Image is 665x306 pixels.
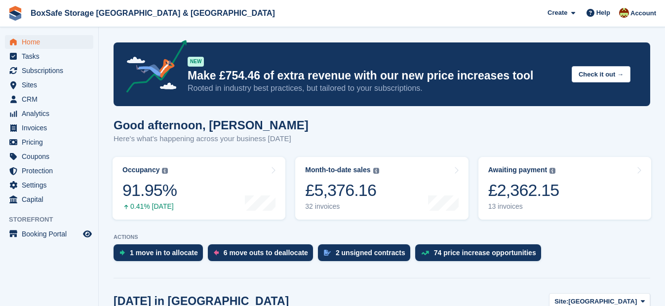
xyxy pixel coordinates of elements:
[114,118,309,132] h1: Good afternoon, [PERSON_NAME]
[5,164,93,178] a: menu
[5,227,93,241] a: menu
[548,8,567,18] span: Create
[5,92,93,106] a: menu
[122,202,177,211] div: 0.41% [DATE]
[5,192,93,206] a: menu
[488,166,548,174] div: Awaiting payment
[421,251,429,255] img: price_increase_opportunities-93ffe204e8149a01c8c9dc8f82e8f89637d9d84a8eef4429ea346261dce0b2c0.svg
[188,57,204,67] div: NEW
[208,244,318,266] a: 6 move outs to deallocate
[630,8,656,18] span: Account
[324,250,331,256] img: contract_signature_icon-13c848040528278c33f63329250d36e43548de30e8caae1d1a13099fd9432cc5.svg
[5,178,93,192] a: menu
[305,202,379,211] div: 32 invoices
[9,215,98,225] span: Storefront
[5,135,93,149] a: menu
[22,164,81,178] span: Protection
[8,6,23,21] img: stora-icon-8386f47178a22dfd0bd8f6a31ec36ba5ce8667c1dd55bd0f319d3a0aa187defe.svg
[5,64,93,77] a: menu
[22,135,81,149] span: Pricing
[549,168,555,174] img: icon-info-grey-7440780725fd019a000dd9b08b2336e03edf1995a4989e88bcd33f0948082b44.svg
[22,49,81,63] span: Tasks
[5,121,93,135] a: menu
[162,168,168,174] img: icon-info-grey-7440780725fd019a000dd9b08b2336e03edf1995a4989e88bcd33f0948082b44.svg
[434,249,536,257] div: 74 price increase opportunities
[22,150,81,163] span: Coupons
[488,180,559,200] div: £2,362.15
[336,249,405,257] div: 2 unsigned contracts
[305,180,379,200] div: £5,376.16
[214,250,219,256] img: move_outs_to_deallocate_icon-f764333ba52eb49d3ac5e1228854f67142a1ed5810a6f6cc68b1a99e826820c5.svg
[22,192,81,206] span: Capital
[5,78,93,92] a: menu
[22,107,81,120] span: Analytics
[81,228,93,240] a: Preview store
[5,35,93,49] a: menu
[5,150,93,163] a: menu
[22,92,81,106] span: CRM
[415,244,546,266] a: 74 price increase opportunities
[224,249,308,257] div: 6 move outs to deallocate
[572,66,630,82] button: Check it out →
[188,83,564,94] p: Rooted in industry best practices, but tailored to your subscriptions.
[619,8,629,18] img: Kim
[22,35,81,49] span: Home
[373,168,379,174] img: icon-info-grey-7440780725fd019a000dd9b08b2336e03edf1995a4989e88bcd33f0948082b44.svg
[27,5,279,21] a: BoxSafe Storage [GEOGRAPHIC_DATA] & [GEOGRAPHIC_DATA]
[318,244,415,266] a: 2 unsigned contracts
[22,178,81,192] span: Settings
[114,244,208,266] a: 1 move in to allocate
[22,227,81,241] span: Booking Portal
[114,133,309,145] p: Here's what's happening across your business [DATE]
[596,8,610,18] span: Help
[118,40,187,96] img: price-adjustments-announcement-icon-8257ccfd72463d97f412b2fc003d46551f7dbcb40ab6d574587a9cd5c0d94...
[22,78,81,92] span: Sites
[122,166,159,174] div: Occupancy
[22,64,81,77] span: Subscriptions
[130,249,198,257] div: 1 move in to allocate
[5,107,93,120] a: menu
[113,157,285,220] a: Occupancy 91.95% 0.41% [DATE]
[114,234,650,240] p: ACTIONS
[295,157,468,220] a: Month-to-date sales £5,376.16 32 invoices
[188,69,564,83] p: Make £754.46 of extra revenue with our new price increases tool
[119,250,125,256] img: move_ins_to_allocate_icon-fdf77a2bb77ea45bf5b3d319d69a93e2d87916cf1d5bf7949dd705db3b84f3ca.svg
[122,180,177,200] div: 91.95%
[305,166,370,174] div: Month-to-date sales
[5,49,93,63] a: menu
[488,202,559,211] div: 13 invoices
[22,121,81,135] span: Invoices
[478,157,651,220] a: Awaiting payment £2,362.15 13 invoices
